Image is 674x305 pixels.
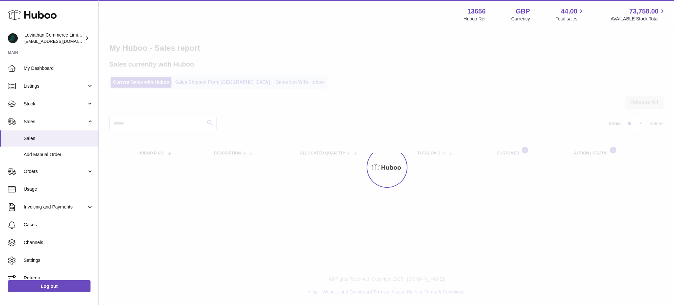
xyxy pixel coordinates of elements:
span: Sales [24,119,87,125]
span: [EMAIL_ADDRESS][DOMAIN_NAME] [24,39,97,44]
span: Settings [24,257,93,263]
span: Cases [24,222,93,228]
a: 44.00 Total sales [556,7,585,22]
span: Invoicing and Payments [24,204,87,210]
span: 73,758.00 [629,7,659,16]
a: 73,758.00 AVAILABLE Stock Total [610,7,666,22]
span: Listings [24,83,87,89]
span: Usage [24,186,93,192]
span: Returns [24,275,93,281]
div: Huboo Ref [464,16,486,22]
span: Channels [24,239,93,246]
span: Stock [24,101,87,107]
div: Leviathan Commerce Limited [24,32,84,44]
span: Sales [24,135,93,142]
a: Log out [8,280,91,292]
strong: 13656 [467,7,486,16]
span: Total sales [556,16,585,22]
span: My Dashboard [24,65,93,71]
span: Orders [24,168,87,175]
span: Add Manual Order [24,152,93,158]
span: 44.00 [561,7,577,16]
strong: GBP [516,7,530,16]
img: support@pawwise.co [8,33,18,43]
div: Currency [511,16,530,22]
span: AVAILABLE Stock Total [610,16,666,22]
